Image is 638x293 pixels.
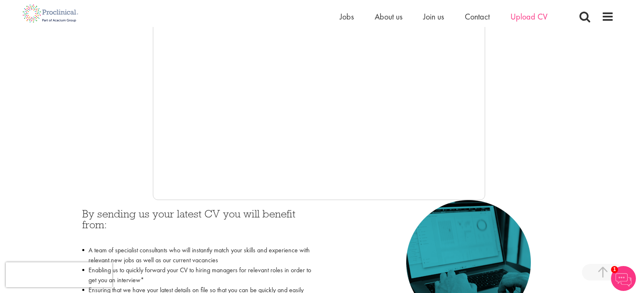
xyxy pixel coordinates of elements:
[82,245,313,265] li: A team of specialist consultants who will instantly match your skills and experience with relevan...
[510,11,547,22] a: Upload CV
[6,262,112,287] iframe: reCAPTCHA
[375,11,402,22] a: About us
[340,11,354,22] a: Jobs
[82,208,313,241] h3: By sending us your latest CV you will benefit from:
[611,266,636,291] img: Chatbot
[465,11,490,22] a: Contact
[611,266,618,273] span: 1
[423,11,444,22] a: Join us
[82,265,313,285] li: Enabling us to quickly forward your CV to hiring managers for relevant roles in order to get you ...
